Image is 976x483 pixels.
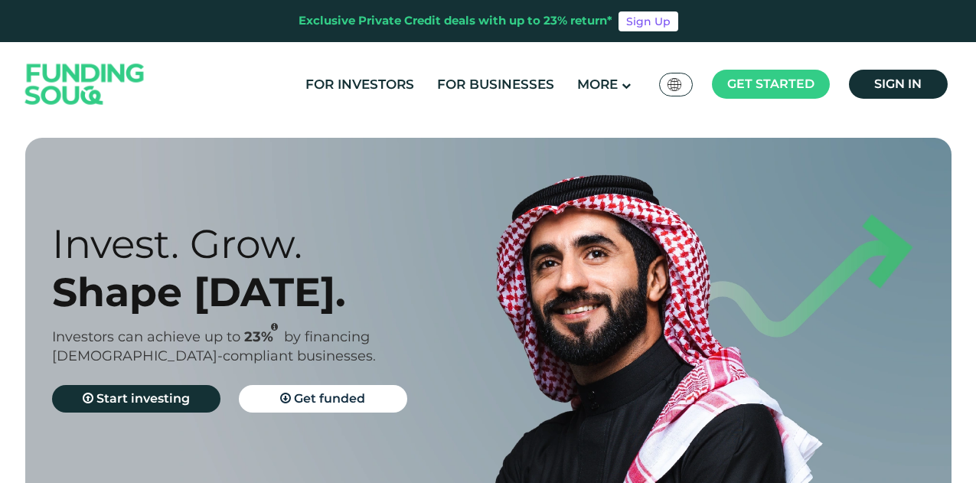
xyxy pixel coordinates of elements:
[874,77,922,91] span: Sign in
[52,328,240,345] span: Investors can achieve up to
[294,391,365,406] span: Get funded
[302,72,418,97] a: For Investors
[299,12,612,30] div: Exclusive Private Credit deals with up to 23% return*
[52,328,376,364] span: by financing [DEMOGRAPHIC_DATA]-compliant businesses.
[668,78,681,91] img: SA Flag
[271,323,278,331] i: 23% IRR (expected) ~ 15% Net yield (expected)
[10,46,160,123] img: Logo
[619,11,678,31] a: Sign Up
[727,77,814,91] span: Get started
[433,72,558,97] a: For Businesses
[52,385,220,413] a: Start investing
[244,328,284,345] span: 23%
[52,220,515,268] div: Invest. Grow.
[96,391,190,406] span: Start investing
[52,268,515,316] div: Shape [DATE].
[239,385,407,413] a: Get funded
[577,77,618,92] span: More
[849,70,948,99] a: Sign in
